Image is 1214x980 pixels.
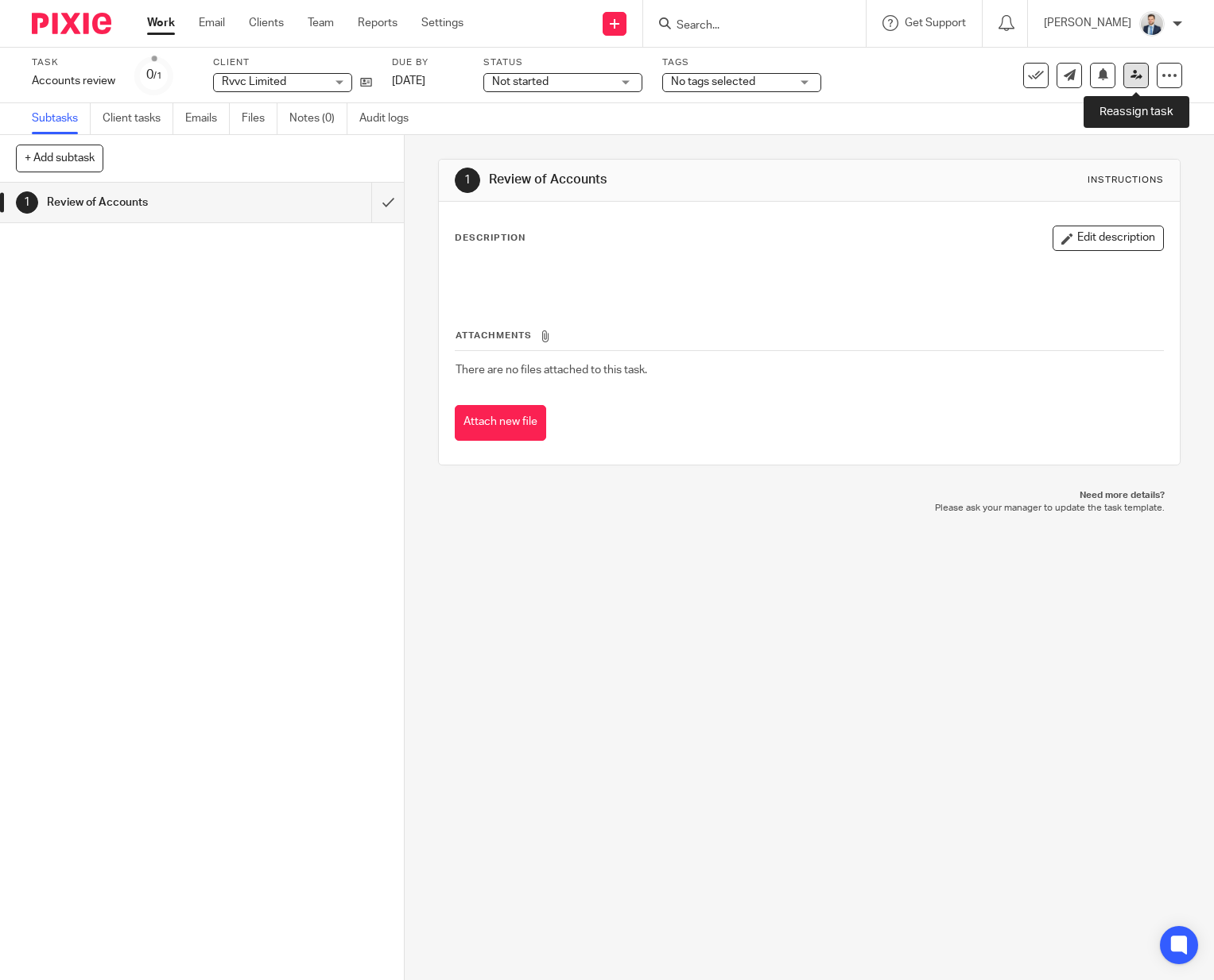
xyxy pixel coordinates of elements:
[392,56,463,69] label: Due by
[671,76,755,87] span: No tags selected
[199,15,225,31] a: Email
[308,15,334,31] a: Team
[662,56,821,69] label: Tags
[905,17,966,29] span: Get Support
[16,145,103,172] button: + Add subtask
[492,76,549,87] span: Not started
[454,502,1164,515] p: Please ask your manager to update the task template.
[1044,15,1131,31] p: [PERSON_NAME]
[32,13,111,34] img: Pixie
[1053,226,1164,251] button: Edit description
[147,15,175,31] a: Work
[249,15,284,31] a: Clients
[359,103,421,134] a: Audit logs
[489,172,844,188] h1: Review of Accounts
[185,103,230,134] a: Emails
[1139,11,1165,37] img: LinkedIn%20Profile.jpeg
[32,56,115,69] label: Task
[421,15,463,31] a: Settings
[675,19,818,33] input: Search
[392,75,425,87] span: [DATE]
[289,103,347,134] a: Notes (0)
[483,56,642,69] label: Status
[153,71,162,80] small: /1
[32,103,91,134] a: Subtasks
[222,76,286,87] span: Rvvc Limited
[455,168,480,193] div: 1
[47,191,253,214] h1: Review of Accounts
[16,191,38,214] div: 1
[146,66,162,84] div: 0
[455,405,546,441] button: Attach new file
[103,103,173,134] a: Client tasks
[456,331,532,340] span: Attachments
[242,103,277,134] a: Files
[456,365,647,376] span: There are no files attached to this task.
[358,15,398,31] a: Reports
[1088,174,1164,187] div: Instructions
[32,73,115,89] div: Accounts review
[213,56,372,69] label: Client
[454,489,1164,502] p: Need more details?
[455,232,526,245] p: Description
